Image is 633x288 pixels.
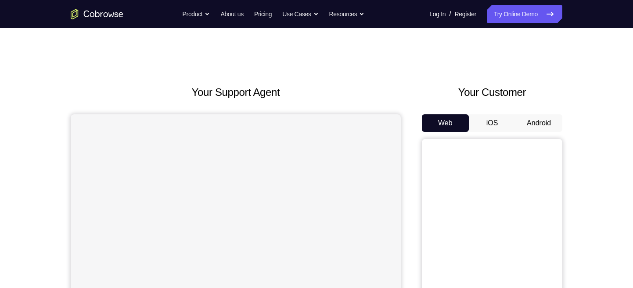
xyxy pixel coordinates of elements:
[329,5,365,23] button: Resources
[469,114,516,132] button: iOS
[487,5,562,23] a: Try Online Demo
[422,84,562,100] h2: Your Customer
[254,5,272,23] a: Pricing
[455,5,476,23] a: Register
[422,114,469,132] button: Web
[449,9,451,19] span: /
[220,5,243,23] a: About us
[515,114,562,132] button: Android
[71,9,123,19] a: Go to the home page
[183,5,210,23] button: Product
[71,84,401,100] h2: Your Support Agent
[282,5,318,23] button: Use Cases
[429,5,446,23] a: Log In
